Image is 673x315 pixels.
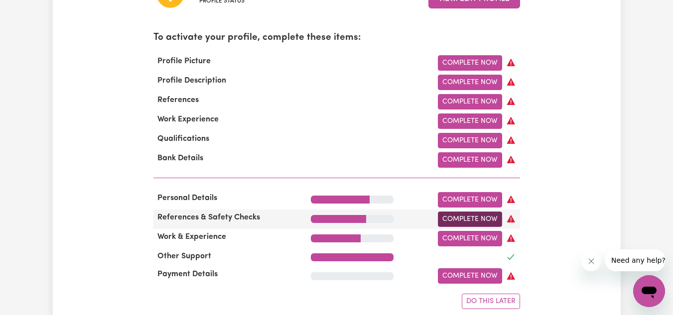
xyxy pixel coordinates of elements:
a: Complete Now [438,113,502,129]
a: Complete Now [438,192,502,208]
p: To activate your profile, complete these items: [153,31,520,45]
span: Profile Description [153,77,230,85]
iframe: Message from company [605,249,665,271]
a: Complete Now [438,211,502,227]
a: Complete Now [438,94,502,109]
button: Do this later [462,294,520,309]
span: Bank Details [153,154,207,162]
a: Complete Now [438,231,502,246]
span: Do this later [466,298,516,305]
span: Work & Experience [153,233,230,241]
span: Need any help? [6,7,60,15]
span: Personal Details [153,194,221,202]
iframe: Button to launch messaging window [633,275,665,307]
a: Complete Now [438,133,502,148]
a: Complete Now [438,268,502,284]
span: Payment Details [153,270,222,278]
span: Profile Picture [153,57,215,65]
span: Work Experience [153,115,223,123]
span: References [153,96,203,104]
span: References & Safety Checks [153,213,264,221]
a: Complete Now [438,75,502,90]
span: Qualifications [153,135,213,143]
a: Complete Now [438,55,502,71]
span: Other Support [153,252,215,260]
iframe: Close message [581,251,601,271]
a: Complete Now [438,152,502,168]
